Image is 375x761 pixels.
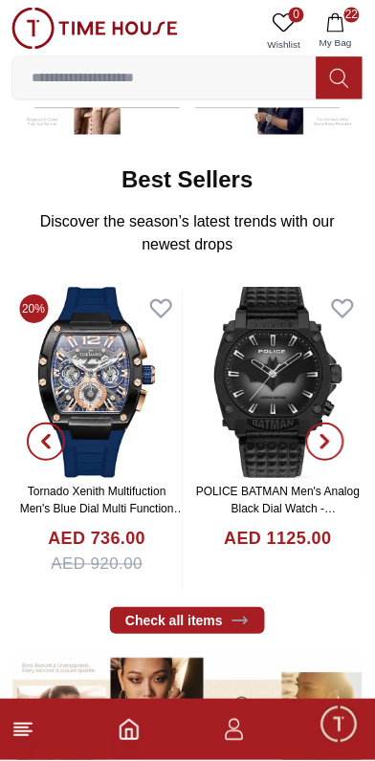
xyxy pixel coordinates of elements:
em: Minimize [327,10,365,48]
em: Blush [104,542,122,562]
div: Time House Admin [97,20,265,38]
a: 0Wishlist [260,8,308,56]
h4: AED 1125.00 [225,528,332,554]
div: Time House Admin [14,506,375,526]
span: AED 920.00 [51,554,143,578]
img: Profile picture of Time House Admin [54,12,86,45]
img: ... [11,8,178,50]
a: Home [118,719,141,742]
span: Wishlist [260,38,308,53]
div: Chat Widget [319,705,361,747]
em: Back [10,10,48,48]
button: 22My Bag [308,8,364,56]
span: 22 [344,8,360,23]
h4: AED 736.00 [48,528,145,554]
h2: Best Sellers [121,165,253,196]
img: Tornado Xenith Multifuction Men's Blue Dial Multi Function Watch - T23105-BSNNK [11,288,183,479]
a: Tornado Xenith Multifuction Men's Blue Dial Multi Function Watch - T23105-BSNNK [20,486,186,533]
span: 0 [289,8,304,23]
span: Hey there! Need help finding the perfect watch? I'm here if you have any questions or need a quic... [28,545,282,633]
img: POLICE BATMAN Men's Analog Black Dial Watch - PEWGD0022601 [193,288,364,479]
p: Discover the season’s latest trends with our newest drops [27,211,348,257]
span: My Bag [312,36,360,51]
a: Check all items [110,608,265,635]
span: 12:04 PM [251,625,299,638]
a: POLICE BATMAN Men's Analog Black Dial Watch - PEWGD0022601 [196,486,360,533]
